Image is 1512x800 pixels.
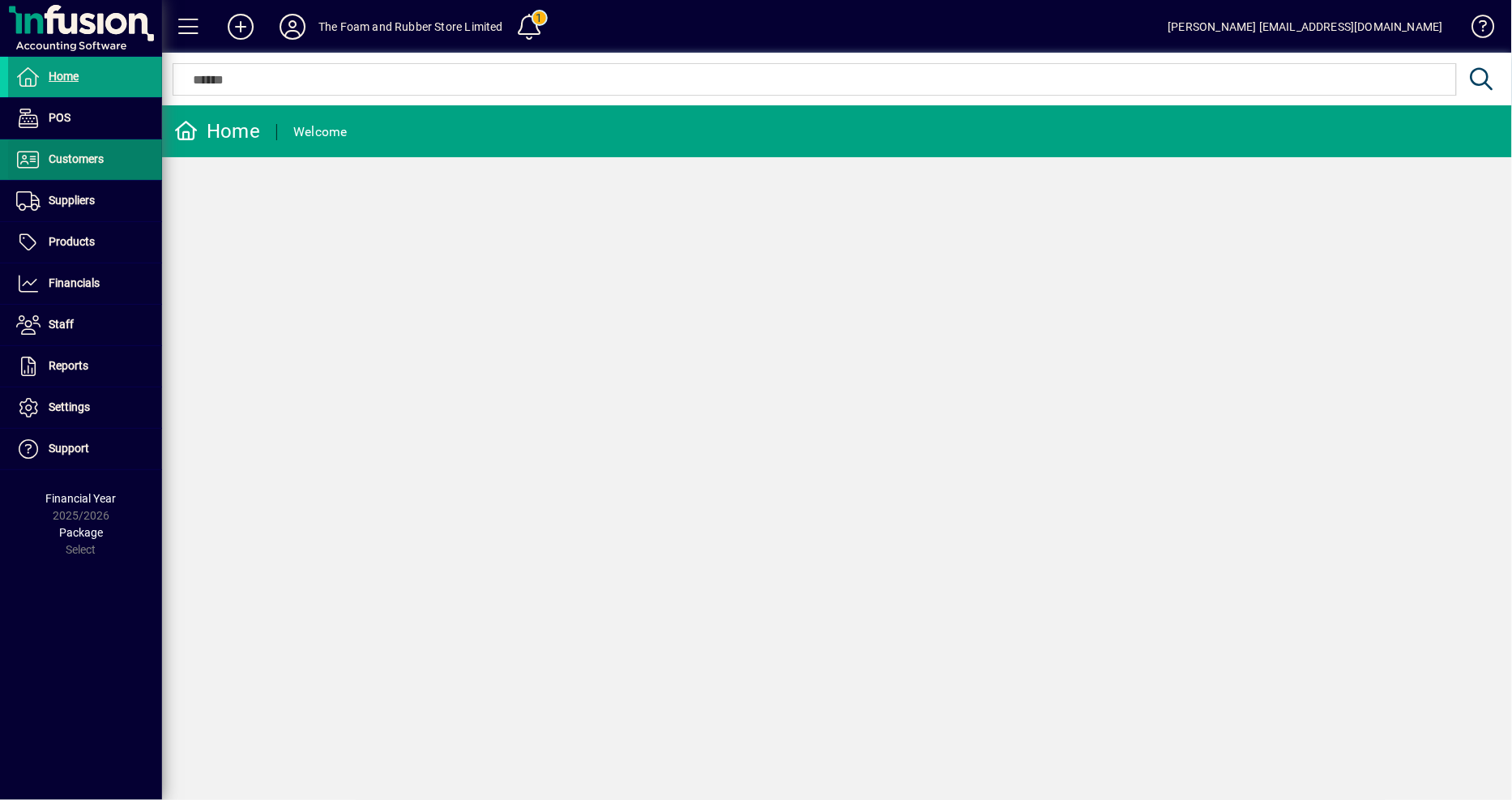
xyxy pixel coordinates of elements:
a: Products [8,222,162,263]
span: Home [49,70,79,83]
span: Reports [49,359,88,372]
a: Financials [8,263,162,304]
a: POS [8,98,162,139]
a: Customers [8,139,162,180]
span: Package [59,526,103,539]
div: [PERSON_NAME] [EMAIL_ADDRESS][DOMAIN_NAME] [1168,14,1443,40]
span: Customers [49,152,104,165]
div: The Foam and Rubber Store Limited [318,14,503,40]
span: Products [49,235,95,248]
span: Staff [49,318,74,331]
a: Staff [8,305,162,345]
div: Welcome [293,119,348,145]
a: Support [8,429,162,469]
span: Financials [49,276,100,289]
span: Support [49,442,89,455]
span: Settings [49,400,90,413]
a: Settings [8,387,162,428]
a: Suppliers [8,181,162,221]
a: Reports [8,346,162,387]
a: Knowledge Base [1459,3,1492,56]
button: Profile [267,12,318,41]
span: Suppliers [49,194,95,207]
span: POS [49,111,70,124]
div: Home [174,118,260,144]
button: Add [215,12,267,41]
span: Financial Year [46,492,117,505]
